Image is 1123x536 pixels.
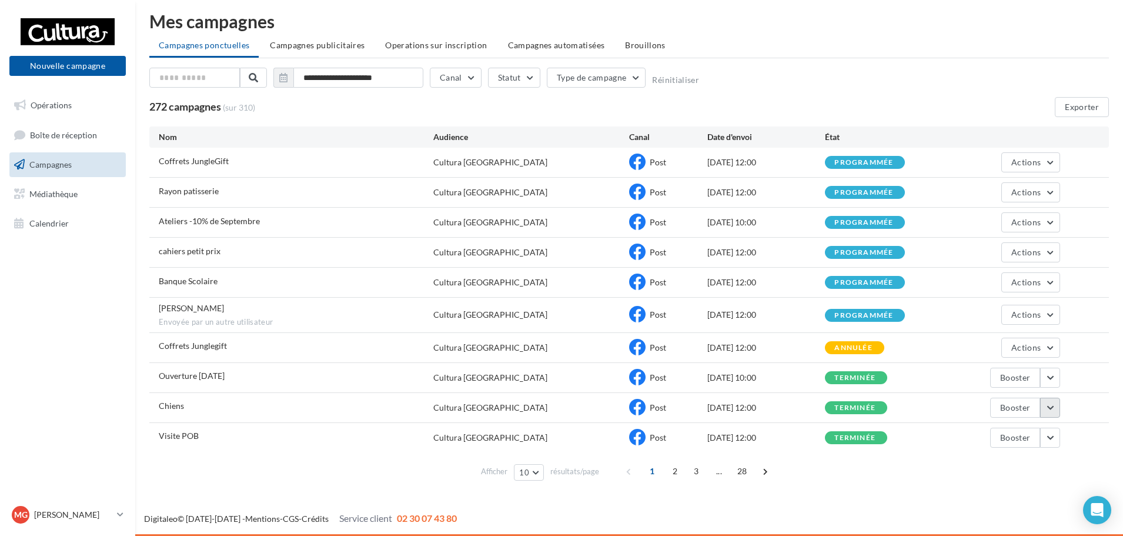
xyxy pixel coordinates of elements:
div: programmée [834,249,893,257]
span: Visite POB [159,431,199,441]
div: [DATE] 12:00 [707,187,825,198]
div: [DATE] 12:00 [707,309,825,321]
span: Post [650,402,666,412]
span: 02 30 07 43 80 [397,512,457,524]
button: Statut [488,68,540,88]
div: Cultura [GEOGRAPHIC_DATA] [433,157,547,168]
div: terminée [834,434,875,442]
span: Envoyée par un autre utilisateur [159,317,433,328]
span: résultats/page [550,466,599,477]
span: Post [650,187,666,197]
div: Open Intercom Messenger [1083,496,1111,524]
span: 3 [687,462,706,481]
span: Post [650,432,666,442]
a: CGS [283,514,299,524]
div: Cultura [GEOGRAPHIC_DATA] [433,402,547,414]
span: cahiers petit prix [159,246,220,256]
div: programmée [834,279,893,287]
span: Post [650,217,666,227]
div: Cultura [GEOGRAPHIC_DATA] [433,432,547,444]
div: Cultura [GEOGRAPHIC_DATA] [433,217,547,228]
div: Mes campagnes [149,12,1109,30]
div: Audience [433,131,629,143]
div: Cultura [GEOGRAPHIC_DATA] [433,277,547,288]
div: Cultura [GEOGRAPHIC_DATA] [433,342,547,354]
span: Brouillons [625,40,666,50]
button: Nouvelle campagne [9,56,126,76]
span: Banque Scolaire [159,276,218,286]
button: Actions [1001,242,1060,262]
button: Booster [990,368,1040,388]
span: MG [14,509,28,521]
span: Actions [1011,217,1041,227]
a: Calendrier [7,211,128,236]
span: Actions [1011,247,1041,257]
span: Coffrets Junglegift [159,341,227,351]
div: Date d'envoi [707,131,825,143]
span: Opérations [31,100,72,110]
a: Médiathèque [7,182,128,207]
button: Type de campagne [547,68,646,88]
a: Opérations [7,93,128,118]
div: [DATE] 10:00 [707,372,825,384]
span: Actions [1011,309,1041,319]
div: [DATE] 12:00 [707,157,825,168]
span: (sur 310) [223,102,255,114]
div: [DATE] 12:00 [707,402,825,414]
span: © [DATE]-[DATE] - - - [144,514,457,524]
p: [PERSON_NAME] [34,509,112,521]
button: Actions [1001,305,1060,325]
div: [DATE] 10:00 [707,217,825,228]
div: Cultura [GEOGRAPHIC_DATA] [433,372,547,384]
span: Campagnes publicitaires [270,40,365,50]
span: Service client [339,512,392,524]
span: Actions [1011,157,1041,167]
div: programmée [834,219,893,227]
a: Crédits [302,514,329,524]
div: terminée [834,404,875,412]
button: Actions [1001,212,1060,232]
span: 272 campagnes [149,100,221,113]
span: Afficher [481,466,507,477]
span: Post [650,277,666,287]
div: Cultura [GEOGRAPHIC_DATA] [433,309,547,321]
span: 10 [519,468,529,477]
span: Chiens [159,401,184,411]
div: programmée [834,159,893,167]
span: 28 [733,462,752,481]
span: Post [650,309,666,319]
div: [DATE] 12:00 [707,432,825,444]
div: annulée [834,344,872,352]
div: [DATE] 12:00 [707,247,825,258]
a: Boîte de réception [7,122,128,148]
span: Campagnes automatisées [508,40,605,50]
span: Post [650,157,666,167]
div: programmée [834,189,893,197]
span: Actions [1011,187,1041,197]
div: Cultura [GEOGRAPHIC_DATA] [433,187,547,198]
span: Operations sur inscription [385,40,487,50]
button: Exporter [1055,97,1109,117]
button: Canal [430,68,482,88]
span: Post [650,372,666,382]
div: programmée [834,312,893,319]
span: Actions [1011,277,1041,287]
button: Actions [1001,152,1060,172]
a: Mentions [245,514,280,524]
span: Post [650,247,666,257]
div: [DATE] 12:00 [707,277,825,288]
button: Booster [990,428,1040,448]
div: terminée [834,374,875,382]
span: Ouverture 15 août [159,371,225,381]
div: Cultura [GEOGRAPHIC_DATA] [433,247,547,258]
span: Actions [1011,342,1041,352]
div: Nom [159,131,433,143]
span: 1 [643,462,661,481]
span: ... [710,462,728,481]
button: Actions [1001,182,1060,202]
span: Calendrier [29,218,69,228]
span: Coffrets JungleGift [159,156,229,166]
button: Actions [1001,272,1060,292]
span: Rayon patisserie [159,186,219,196]
div: [DATE] 12:00 [707,342,825,354]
